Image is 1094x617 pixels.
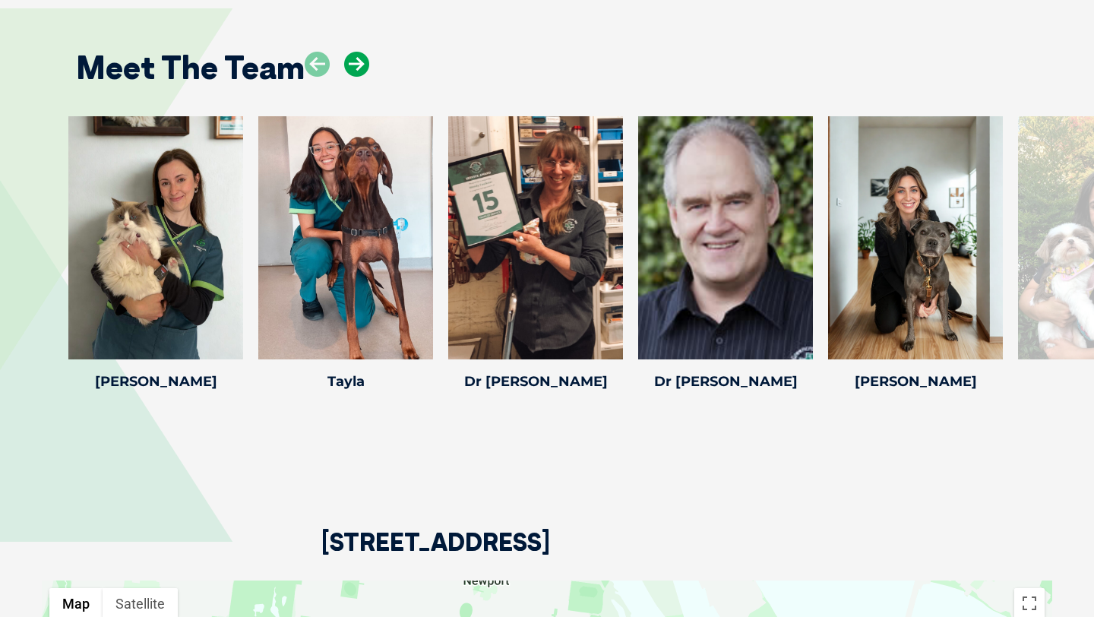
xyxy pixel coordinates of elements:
[828,375,1003,388] h4: [PERSON_NAME]
[68,375,243,388] h4: [PERSON_NAME]
[321,530,550,581] h2: [STREET_ADDRESS]
[638,375,813,388] h4: Dr [PERSON_NAME]
[258,375,433,388] h4: Tayla
[76,52,305,84] h2: Meet The Team
[448,375,623,388] h4: Dr [PERSON_NAME]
